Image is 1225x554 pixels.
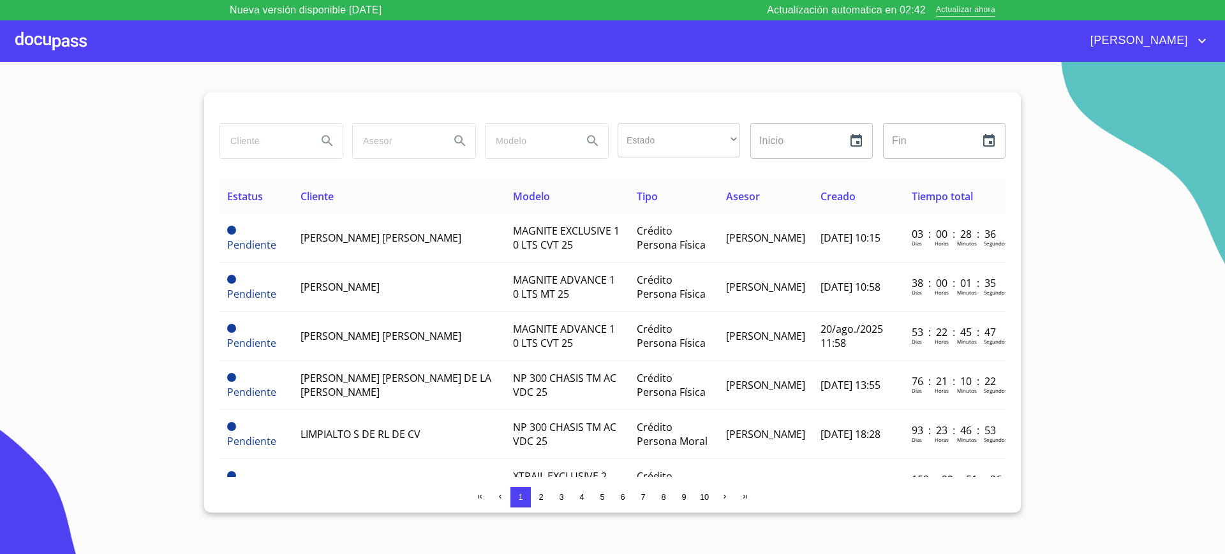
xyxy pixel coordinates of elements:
[726,280,805,294] span: [PERSON_NAME]
[935,436,949,443] p: Horas
[227,422,236,431] span: Pendiente
[579,492,584,502] span: 4
[513,189,550,203] span: Modelo
[513,273,615,301] span: MAGNITE ADVANCE 1 0 LTS MT 25
[618,123,740,157] div: ​
[935,240,949,247] p: Horas
[957,387,977,394] p: Minutos
[612,487,633,507] button: 6
[633,487,653,507] button: 7
[912,423,998,437] p: 93 : 23 : 46 : 53
[694,487,715,507] button: 10
[820,189,856,203] span: Creado
[301,189,334,203] span: Cliente
[957,240,977,247] p: Minutos
[637,224,706,252] span: Crédito Persona Física
[637,189,658,203] span: Tipo
[984,240,1007,247] p: Segundos
[984,289,1007,296] p: Segundos
[820,280,880,294] span: [DATE] 10:58
[912,276,998,290] p: 38 : 00 : 01 : 35
[513,420,616,448] span: NP 300 CHASIS TM AC VDC 25
[700,492,709,502] span: 10
[1081,31,1194,51] span: [PERSON_NAME]
[227,373,236,382] span: Pendiente
[820,231,880,245] span: [DATE] 10:15
[559,492,563,502] span: 3
[301,329,461,343] span: [PERSON_NAME] [PERSON_NAME]
[510,487,531,507] button: 1
[726,476,805,490] span: [PERSON_NAME]
[767,3,926,18] p: Actualización automatica en 02:42
[674,487,694,507] button: 9
[620,492,625,502] span: 6
[637,322,706,350] span: Crédito Persona Física
[577,126,608,156] button: Search
[984,338,1007,345] p: Segundos
[227,471,236,480] span: Pendiente
[935,338,949,345] p: Horas
[726,231,805,245] span: [PERSON_NAME]
[538,492,543,502] span: 2
[820,378,880,392] span: [DATE] 13:55
[518,492,523,502] span: 1
[726,189,760,203] span: Asesor
[301,427,420,441] span: LIMPIALTO S DE RL DE CV
[227,287,276,301] span: Pendiente
[661,492,665,502] span: 8
[912,240,922,247] p: Dias
[227,434,276,448] span: Pendiente
[600,492,604,502] span: 5
[681,492,686,502] span: 9
[531,487,551,507] button: 2
[445,126,475,156] button: Search
[984,436,1007,443] p: Segundos
[227,275,236,284] span: Pendiente
[301,371,491,399] span: [PERSON_NAME] [PERSON_NAME] DE LA [PERSON_NAME]
[227,385,276,399] span: Pendiente
[912,325,998,339] p: 53 : 22 : 45 : 47
[513,322,615,350] span: MAGNITE ADVANCE 1 0 LTS CVT 25
[301,476,461,490] span: [PERSON_NAME] [PERSON_NAME]
[227,238,276,252] span: Pendiente
[220,124,307,158] input: search
[513,224,620,252] span: MAGNITE EXCLUSIVE 1 0 LTS CVT 25
[984,387,1007,394] p: Segundos
[912,338,922,345] p: Dias
[912,472,998,486] p: 159 : 22 : 51 : 36
[957,289,977,296] p: Minutos
[486,124,572,158] input: search
[1081,31,1210,51] button: account of current user
[912,436,922,443] p: Dias
[227,324,236,333] span: Pendiente
[820,476,880,490] span: [DATE] 11:40
[230,3,382,18] p: Nueva versión disponible [DATE]
[912,374,998,388] p: 76 : 21 : 10 : 22
[227,226,236,235] span: Pendiente
[227,189,263,203] span: Estatus
[513,469,607,497] span: XTRAIL EXCLUSIVE 2 ROW
[935,387,949,394] p: Horas
[572,487,592,507] button: 4
[641,492,645,502] span: 7
[726,329,805,343] span: [PERSON_NAME]
[957,338,977,345] p: Minutos
[912,227,998,241] p: 03 : 00 : 28 : 36
[935,289,949,296] p: Horas
[912,189,973,203] span: Tiempo total
[592,487,612,507] button: 5
[353,124,440,158] input: search
[726,378,805,392] span: [PERSON_NAME]
[301,231,461,245] span: [PERSON_NAME] [PERSON_NAME]
[653,487,674,507] button: 8
[957,436,977,443] p: Minutos
[936,4,995,17] span: Actualizar ahora
[513,371,616,399] span: NP 300 CHASIS TM AC VDC 25
[227,336,276,350] span: Pendiente
[912,289,922,296] p: Dias
[637,371,706,399] span: Crédito Persona Física
[637,273,706,301] span: Crédito Persona Física
[726,427,805,441] span: [PERSON_NAME]
[301,280,380,294] span: [PERSON_NAME]
[820,427,880,441] span: [DATE] 18:28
